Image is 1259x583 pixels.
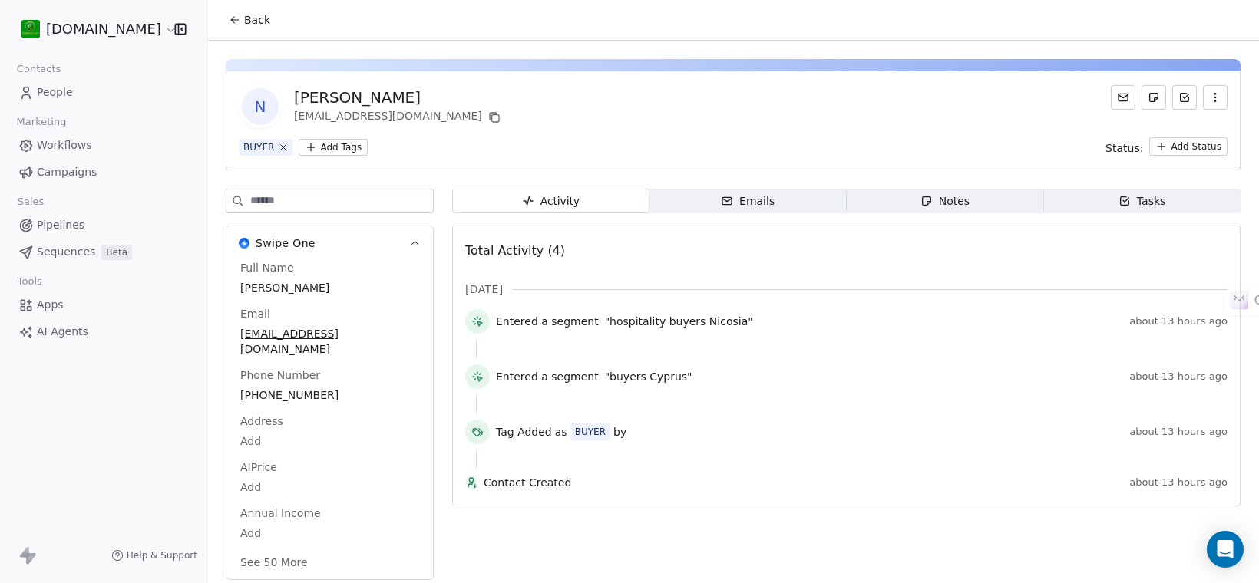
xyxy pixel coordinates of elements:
div: Notes [920,193,970,209]
span: about 13 hours ago [1129,476,1228,489]
span: [PHONE_NUMBER] [240,387,419,403]
span: Add [240,525,419,541]
span: Address [237,413,286,429]
a: Campaigns [12,160,194,185]
a: Help & Support [111,549,197,562]
span: Add [240,433,419,449]
div: Open Intercom Messenger [1207,531,1244,568]
span: Full Name [237,260,297,275]
span: Marketing [10,110,73,133]
a: Apps [12,292,194,318]
a: People [12,80,194,105]
button: Add Tags [299,139,368,156]
div: [PERSON_NAME] [294,87,504,108]
a: SequencesBeta [12,239,194,265]
span: Annual Income [237,506,324,521]
img: 439216937_921727863089572_7037892552807592703_n%20(1).jpg [21,20,40,38]
span: AI Agents [37,324,88,340]
span: Contact Created [484,475,1123,490]
span: Back [244,12,270,28]
img: Swipe One [239,238,249,249]
span: Help & Support [127,549,197,562]
span: Sequences [37,244,95,260]
div: Swipe OneSwipe One [226,260,433,579]
span: Workflows [37,137,92,153]
span: N [242,88,279,125]
span: Add [240,479,419,495]
span: Sales [11,190,51,213]
a: Pipelines [12,212,194,238]
span: Swipe One [256,236,316,251]
span: AIPrice [237,459,280,475]
a: AI Agents [12,319,194,344]
div: BUYER [243,140,274,154]
span: about 13 hours ago [1129,426,1228,438]
a: Workflows [12,133,194,158]
div: BUYER [575,425,606,439]
span: Pipelines [37,217,84,233]
span: [DATE] [465,282,503,297]
span: Entered a segment [496,369,599,384]
span: as [555,424,567,440]
span: about 13 hours ago [1129,371,1228,383]
span: [DOMAIN_NAME] [46,19,161,39]
button: [DOMAIN_NAME] [18,16,164,42]
span: Total Activity (4) [465,243,565,258]
span: Tag Added [496,424,552,440]
span: "buyers Cyprus" [605,369,692,384]
span: Tools [11,270,48,293]
button: Swipe OneSwipe One [226,226,433,260]
span: [EMAIL_ADDRESS][DOMAIN_NAME] [240,326,419,357]
span: People [37,84,73,100]
span: about 13 hours ago [1129,315,1228,328]
span: Email [237,306,273,321]
div: Emails [721,193,775,209]
span: Phone Number [237,367,323,383]
span: Apps [37,297,64,313]
button: See 50 More [231,548,317,576]
span: "hospitality buyers Nicosia" [605,314,753,329]
div: [EMAIL_ADDRESS][DOMAIN_NAME] [294,108,504,127]
span: [PERSON_NAME] [240,280,419,295]
span: Entered a segment [496,314,599,329]
span: by [613,424,626,440]
span: Contacts [10,58,68,81]
span: Beta [101,245,132,260]
button: Back [220,6,279,34]
button: Add Status [1149,137,1228,156]
span: Status: [1105,140,1143,156]
span: Campaigns [37,164,97,180]
div: Tasks [1119,193,1166,209]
